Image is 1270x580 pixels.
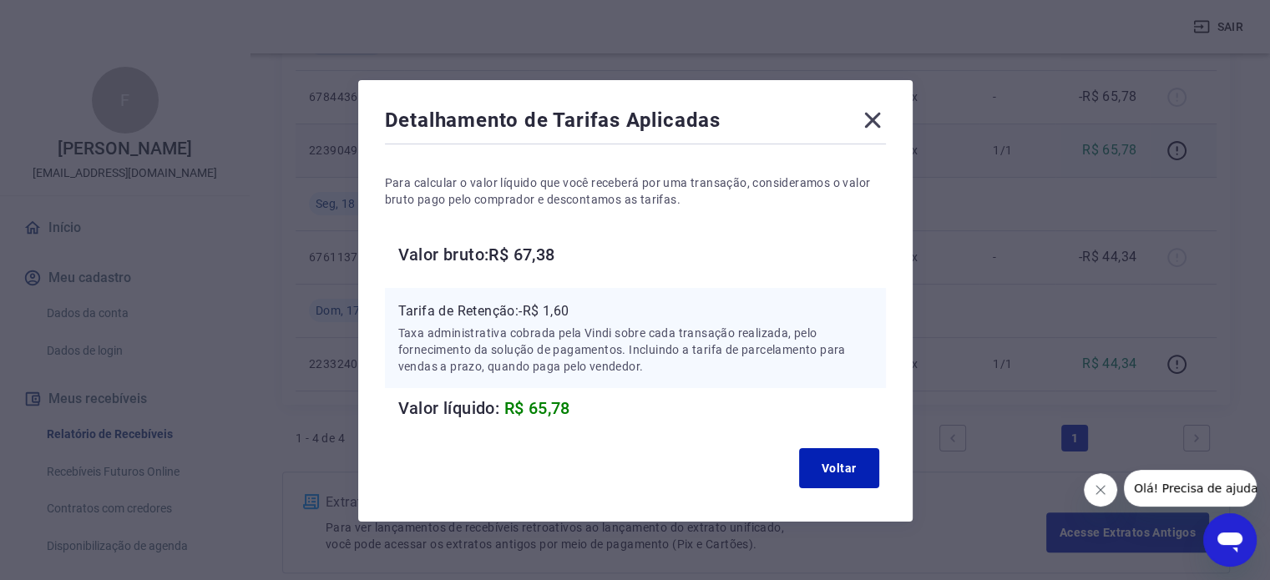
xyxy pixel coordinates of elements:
[1084,473,1117,507] iframe: Fechar mensagem
[1203,513,1257,567] iframe: Botão para abrir a janela de mensagens
[1124,470,1257,507] iframe: Mensagem da empresa
[385,107,886,140] div: Detalhamento de Tarifas Aplicadas
[398,325,873,375] p: Taxa administrativa cobrada pela Vindi sobre cada transação realizada, pelo fornecimento da soluç...
[398,301,873,321] p: Tarifa de Retenção: -R$ 1,60
[504,398,570,418] span: R$ 65,78
[398,395,886,421] h6: Valor líquido:
[398,241,886,268] h6: Valor bruto: R$ 67,38
[799,448,879,488] button: Voltar
[385,174,886,208] p: Para calcular o valor líquido que você receberá por uma transação, consideramos o valor bruto pag...
[10,12,140,25] span: Olá! Precisa de ajuda?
